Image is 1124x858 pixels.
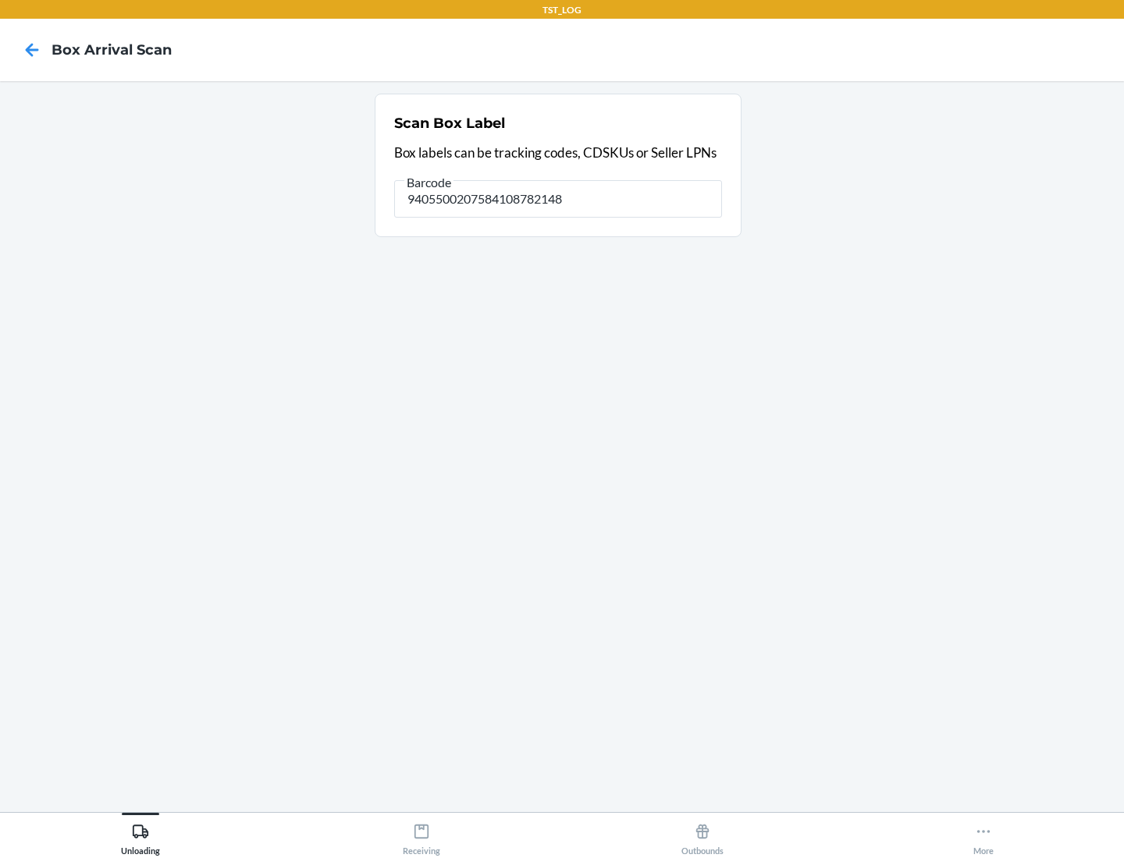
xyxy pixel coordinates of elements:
[843,813,1124,856] button: More
[542,3,582,17] p: TST_LOG
[404,175,454,190] span: Barcode
[394,180,722,218] input: Barcode
[403,817,440,856] div: Receiving
[681,817,724,856] div: Outbounds
[394,143,722,163] p: Box labels can be tracking codes, CDSKUs or Seller LPNs
[52,40,172,60] h4: Box Arrival Scan
[121,817,160,856] div: Unloading
[394,113,505,133] h2: Scan Box Label
[562,813,843,856] button: Outbounds
[281,813,562,856] button: Receiving
[973,817,994,856] div: More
